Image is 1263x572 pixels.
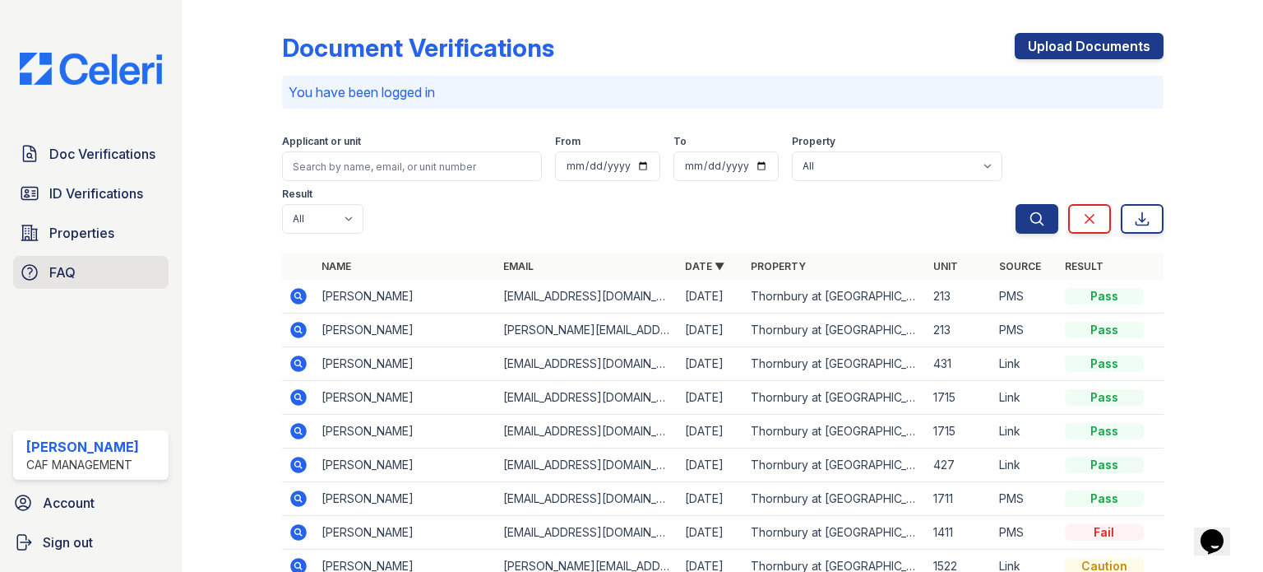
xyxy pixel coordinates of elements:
[992,482,1058,516] td: PMS
[927,381,992,415] td: 1715
[744,280,926,314] td: Thornbury at [GEOGRAPHIC_DATA]
[744,482,926,516] td: Thornbury at [GEOGRAPHIC_DATA]
[26,457,139,473] div: CAF Management
[315,415,497,449] td: [PERSON_NAME]
[315,314,497,347] td: [PERSON_NAME]
[26,437,139,457] div: [PERSON_NAME]
[1065,288,1144,305] div: Pass
[1015,33,1164,59] a: Upload Documents
[282,135,361,148] label: Applicant or unit
[999,260,1041,272] a: Source
[992,415,1058,449] td: Link
[49,263,76,282] span: FAQ
[744,516,926,550] td: Thornbury at [GEOGRAPHIC_DATA]
[992,347,1058,381] td: Link
[1065,423,1144,439] div: Pass
[497,381,678,415] td: [EMAIL_ADDRESS][DOMAIN_NAME]
[43,493,95,513] span: Account
[678,314,744,347] td: [DATE]
[497,482,678,516] td: [EMAIL_ADDRESS][DOMAIN_NAME]
[497,516,678,550] td: [EMAIL_ADDRESS][DOMAIN_NAME]
[282,188,312,201] label: Result
[13,256,169,289] a: FAQ
[315,516,497,550] td: [PERSON_NAME]
[744,314,926,347] td: Thornbury at [GEOGRAPHIC_DATA]
[1065,260,1103,272] a: Result
[678,482,744,516] td: [DATE]
[933,260,958,272] a: Unit
[927,482,992,516] td: 1711
[503,260,534,272] a: Email
[678,516,744,550] td: [DATE]
[7,486,175,519] a: Account
[315,449,497,482] td: [PERSON_NAME]
[992,280,1058,314] td: PMS
[992,381,1058,415] td: Link
[315,482,497,516] td: [PERSON_NAME]
[678,415,744,449] td: [DATE]
[927,347,992,381] td: 431
[992,449,1058,482] td: Link
[1065,322,1144,338] div: Pass
[497,415,678,449] td: [EMAIL_ADDRESS][DOMAIN_NAME]
[282,151,542,181] input: Search by name, email, or unit number
[992,516,1058,550] td: PMS
[555,135,581,148] label: From
[315,347,497,381] td: [PERSON_NAME]
[322,260,351,272] a: Name
[43,532,93,552] span: Sign out
[685,260,724,272] a: Date ▼
[927,516,992,550] td: 1411
[1065,356,1144,372] div: Pass
[992,314,1058,347] td: PMS
[289,82,1157,102] p: You have been logged in
[7,53,175,85] img: CE_Logo_Blue-a8612792a0a2168367f1c8372b55b34899dd931a85d93a1a3d3e32e68fde9ad4.png
[7,526,175,559] a: Sign out
[49,184,143,203] span: ID Verifications
[678,381,744,415] td: [DATE]
[315,381,497,415] td: [PERSON_NAME]
[751,260,806,272] a: Property
[315,280,497,314] td: [PERSON_NAME]
[1065,389,1144,406] div: Pass
[927,280,992,314] td: 213
[49,144,155,164] span: Doc Verifications
[792,135,835,148] label: Property
[927,415,992,449] td: 1715
[744,415,926,449] td: Thornbury at [GEOGRAPHIC_DATA]
[678,280,744,314] td: [DATE]
[497,314,678,347] td: [PERSON_NAME][EMAIL_ADDRESS][DOMAIN_NAME]
[13,216,169,249] a: Properties
[744,347,926,381] td: Thornbury at [GEOGRAPHIC_DATA]
[49,223,114,243] span: Properties
[1065,524,1144,541] div: Fail
[13,177,169,210] a: ID Verifications
[1065,491,1144,507] div: Pass
[13,137,169,170] a: Doc Verifications
[927,449,992,482] td: 427
[678,449,744,482] td: [DATE]
[678,347,744,381] td: [DATE]
[1065,457,1144,473] div: Pass
[1194,506,1247,556] iframe: chat widget
[282,33,554,63] div: Document Verifications
[497,449,678,482] td: [EMAIL_ADDRESS][DOMAIN_NAME]
[927,314,992,347] td: 213
[673,135,687,148] label: To
[744,449,926,482] td: Thornbury at [GEOGRAPHIC_DATA]
[497,280,678,314] td: [EMAIL_ADDRESS][DOMAIN_NAME]
[497,347,678,381] td: [EMAIL_ADDRESS][DOMAIN_NAME]
[744,381,926,415] td: Thornbury at [GEOGRAPHIC_DATA]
